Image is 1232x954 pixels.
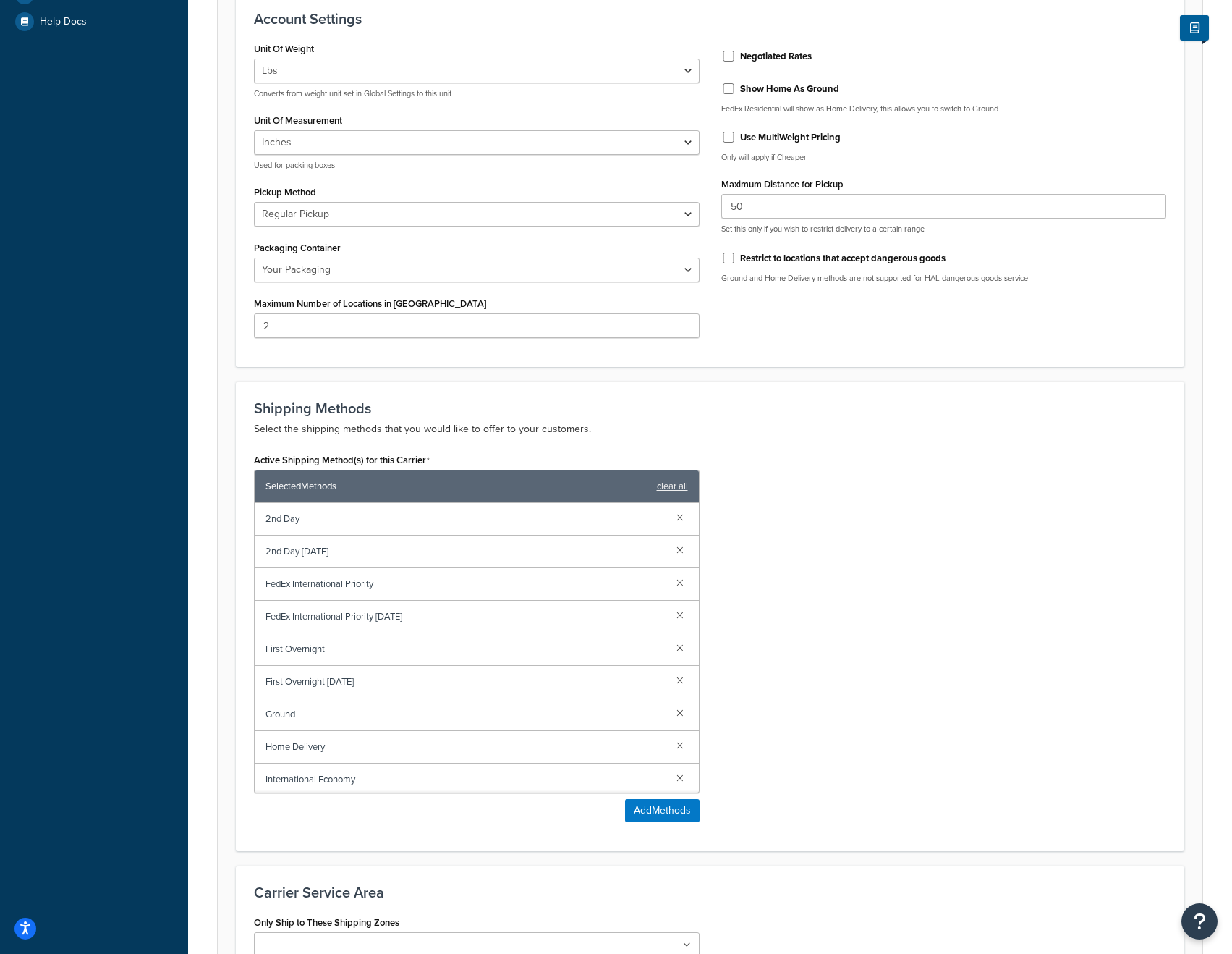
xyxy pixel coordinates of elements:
span: FedEx International Priority [265,574,665,594]
span: 2nd Day [265,509,665,529]
p: Converts from weight unit set in Global Settings to this unit [254,88,700,99]
span: First Overnight [265,639,665,659]
button: Show Help Docs [1180,15,1209,41]
span: FedEx International Priority [DATE] [265,607,665,627]
p: Only will apply if Cheaper [721,152,1167,163]
p: Select the shipping methods that you would like to offer to your customers. [254,421,1166,438]
p: Used for packing boxes [254,160,700,171]
h3: Carrier Service Area [254,885,1166,900]
span: Selected Methods [265,476,650,497]
label: Unit Of Measurement [254,115,342,126]
label: Only Ship to These Shipping Zones [254,917,399,928]
a: Help Docs [11,9,177,35]
h3: Account Settings [254,11,1166,27]
p: Ground and Home Delivery methods are not supported for HAL dangerous goods service [721,273,1167,284]
p: FedEx Residential will show as Home Delivery, this allows you to switch to Ground [721,104,1167,114]
label: Show Home As Ground [740,83,839,96]
span: First Overnight [DATE] [265,672,665,692]
label: Packaging Container [254,242,341,253]
label: Restrict to locations that accept dangerous goods [740,252,946,265]
span: International Economy [265,769,665,790]
h3: Shipping Methods [254,400,1166,416]
button: AddMethods [625,799,700,822]
button: Open Resource Center [1181,903,1218,940]
span: 2nd Day [DATE] [265,541,665,562]
label: Negotiated Rates [740,50,812,63]
label: Active Shipping Method(s) for this Carrier [254,455,430,466]
label: Pickup Method [254,187,316,198]
span: Home Delivery [265,737,665,757]
label: Use MultiWeight Pricing [740,131,841,144]
label: Unit Of Weight [254,43,314,54]
p: Set this only if you wish to restrict delivery to a certain range [721,224,1167,235]
a: clear all [657,476,688,497]
span: Ground [265,704,665,725]
label: Maximum Number of Locations in [GEOGRAPHIC_DATA] [254,298,486,309]
span: Help Docs [40,16,87,28]
label: Maximum Distance for Pickup [721,179,844,190]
